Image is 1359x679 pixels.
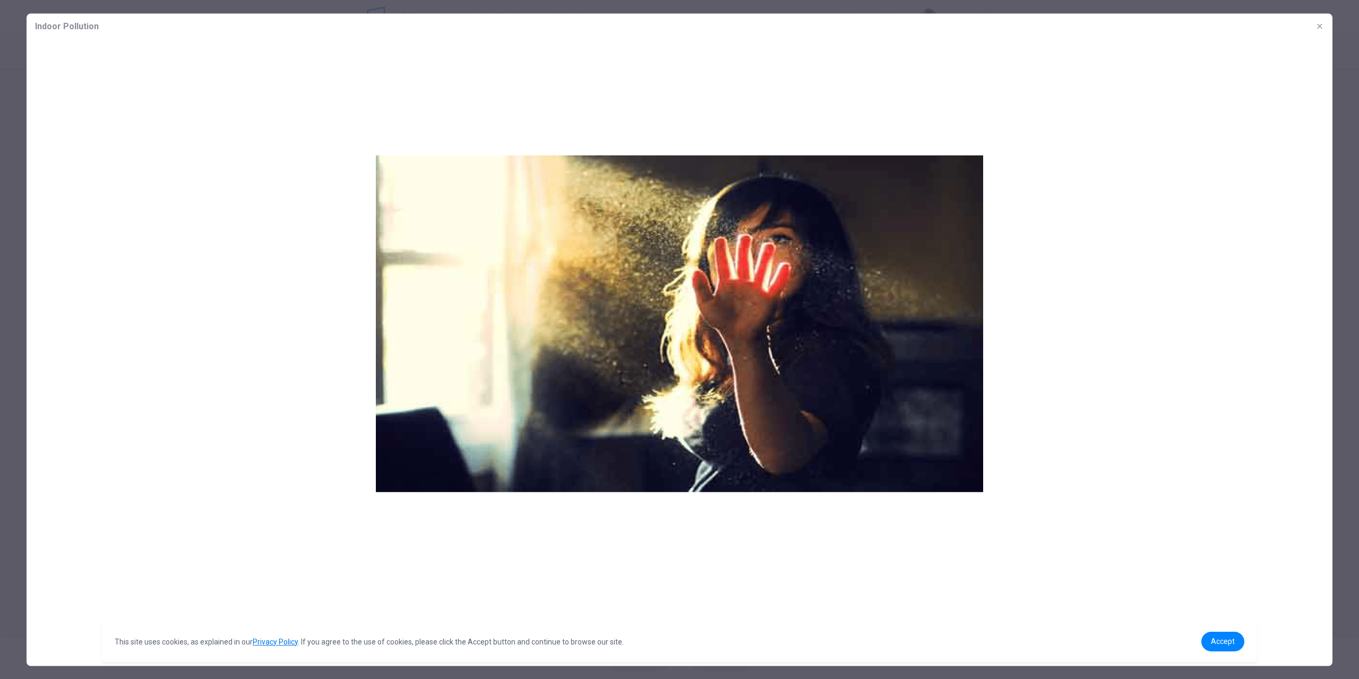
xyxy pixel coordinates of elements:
[1211,637,1235,646] span: Accept
[1201,632,1244,651] a: dismiss cookie message
[102,621,1257,662] div: cookieconsent
[115,638,624,646] span: This site uses cookies, as explained in our . If you agree to the use of cookies, please click th...
[35,20,99,32] span: Indoor Pollution
[27,39,1332,646] img: fallback image
[253,638,298,646] a: Privacy Policy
